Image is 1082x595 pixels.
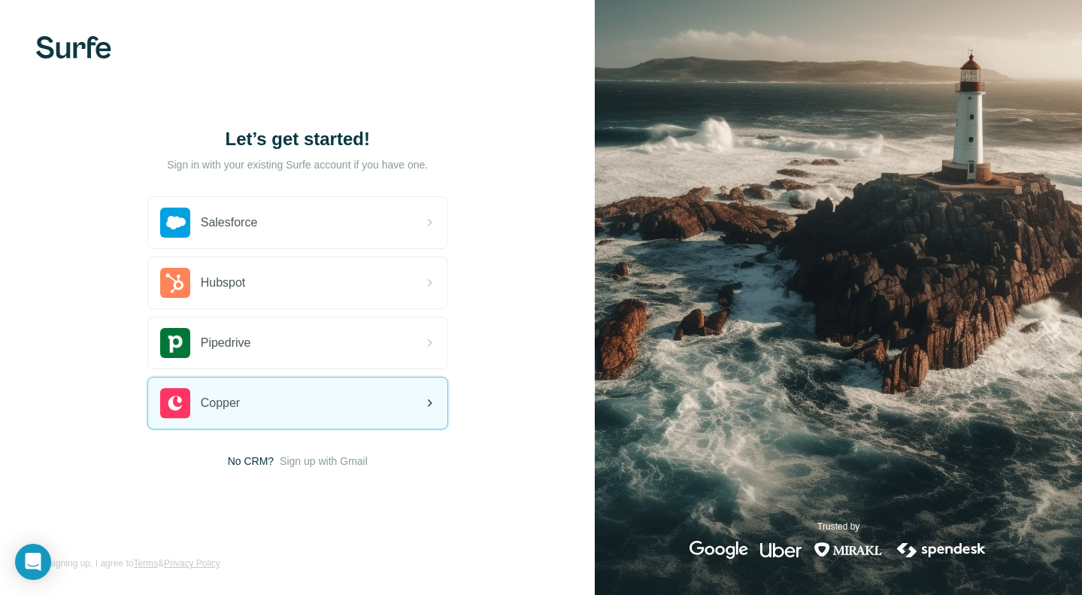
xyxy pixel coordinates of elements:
[160,268,190,298] img: hubspot's logo
[690,541,748,559] img: google's logo
[280,454,368,469] button: Sign up with Gmail
[814,541,883,559] img: mirakl's logo
[228,454,274,469] span: No CRM?
[36,36,111,59] img: Surfe's logo
[160,208,190,238] img: salesforce's logo
[760,541,802,559] img: uber's logo
[15,544,51,580] div: Open Intercom Messenger
[895,541,988,559] img: spendesk's logo
[36,557,220,570] span: By signing up, I agree to &
[817,520,859,533] p: Trusted by
[201,274,246,292] span: Hubspot
[201,214,258,232] span: Salesforce
[147,127,448,151] h1: Let’s get started!
[160,328,190,358] img: pipedrive's logo
[164,558,220,569] a: Privacy Policy
[201,394,240,412] span: Copper
[160,388,190,418] img: copper's logo
[201,334,251,352] span: Pipedrive
[167,157,428,172] p: Sign in with your existing Surfe account if you have one.
[133,558,158,569] a: Terms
